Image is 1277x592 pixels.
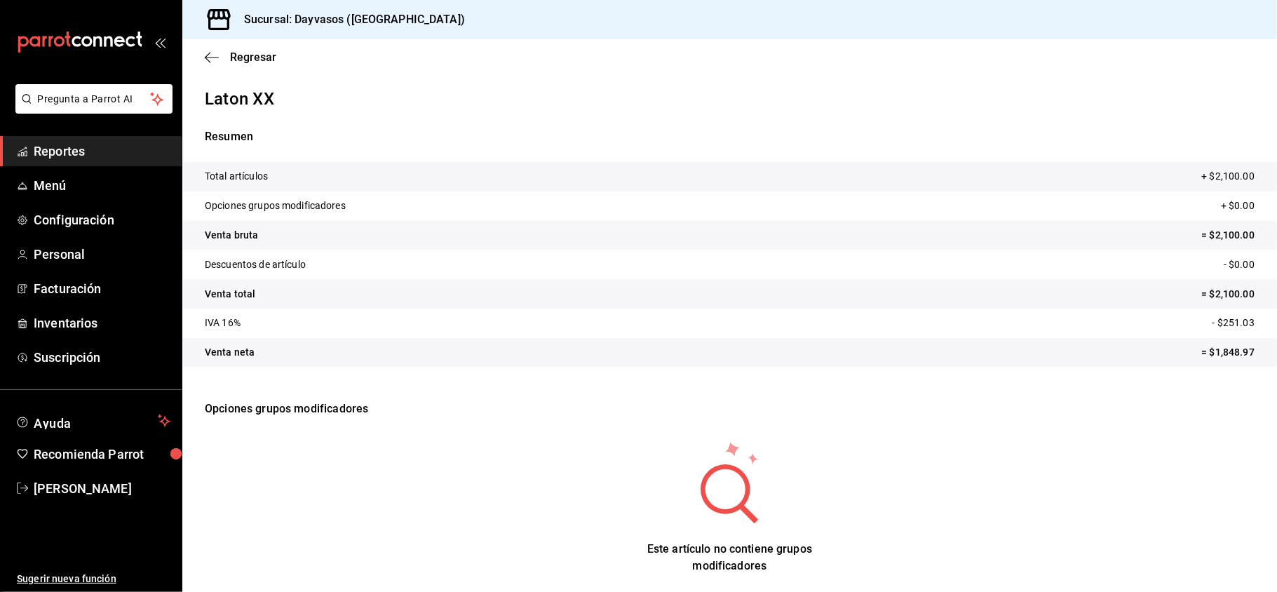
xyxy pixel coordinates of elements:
span: Menú [34,176,170,195]
span: Reportes [34,142,170,161]
p: = $2,100.00 [1202,287,1255,302]
p: Venta neta [205,345,255,360]
p: = $2,100.00 [1202,228,1255,243]
p: Descuentos de artículo [205,257,306,272]
p: Opciones grupos modificadores [205,384,1255,434]
p: Venta total [205,287,255,302]
p: Opciones grupos modificadores [205,199,346,213]
span: Sugerir nueva función [17,572,170,586]
p: - $251.03 [1212,316,1255,330]
span: Configuración [34,210,170,229]
span: Personal [34,245,170,264]
span: Suscripción [34,348,170,367]
span: Facturación [34,279,170,298]
span: Inventarios [34,314,170,332]
span: Regresar [230,51,276,64]
span: Ayuda [34,412,152,429]
span: [PERSON_NAME] [34,479,170,498]
p: IVA 16% [205,316,241,330]
a: Pregunta a Parrot AI [10,102,173,116]
p: Resumen [205,128,1255,145]
button: open_drawer_menu [154,36,165,48]
p: Laton XX [205,86,1255,112]
p: = $1,848.97 [1202,345,1255,360]
p: Venta bruta [205,228,258,243]
h3: Sucursal: Dayvasos ([GEOGRAPHIC_DATA]) [233,11,465,28]
button: Regresar [205,51,276,64]
p: - $0.00 [1224,257,1255,272]
button: Pregunta a Parrot AI [15,84,173,114]
span: Este artículo no contiene grupos modificadores [647,542,812,572]
p: + $2,100.00 [1202,169,1255,184]
p: Total artículos [205,169,268,184]
span: Pregunta a Parrot AI [38,92,151,107]
span: Recomienda Parrot [34,445,170,464]
p: + $0.00 [1221,199,1255,213]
